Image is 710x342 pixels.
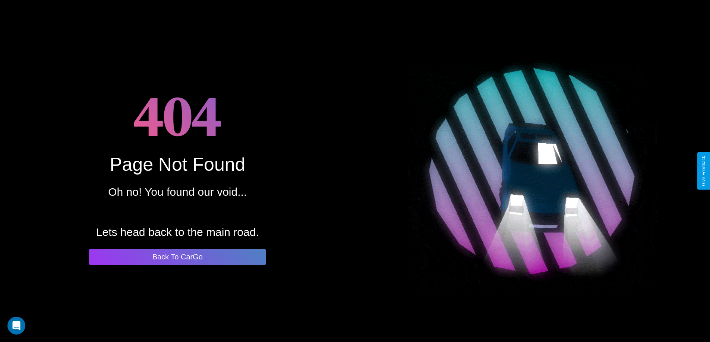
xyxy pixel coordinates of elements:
button: Back To CarGo [89,249,266,265]
p: Oh no! You found our void... Lets head back to the main road. [96,182,259,242]
h1: 404 [133,77,222,154]
img: spinning car [408,47,657,295]
div: Page Not Found [110,154,245,175]
div: Give Feedback [701,156,706,186]
div: Open Intercom Messenger [7,317,25,335]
